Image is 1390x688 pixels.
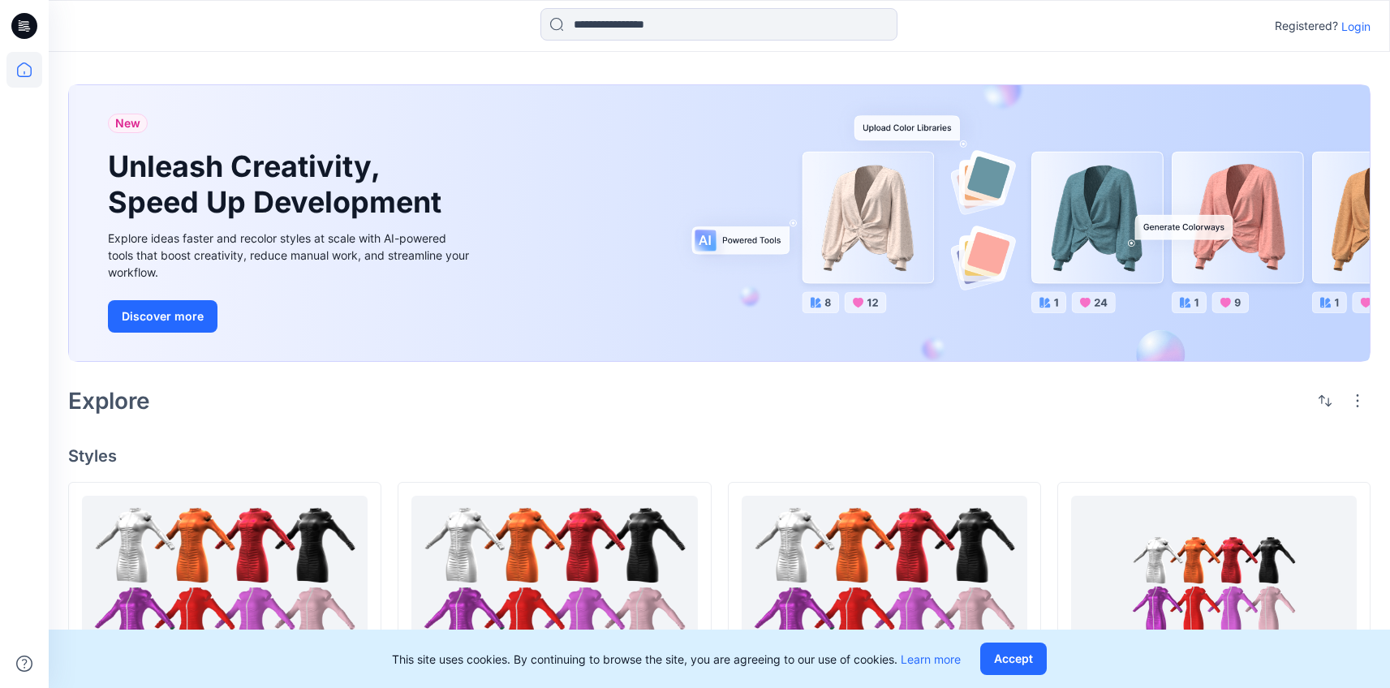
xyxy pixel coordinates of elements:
[82,496,368,674] a: Automation
[742,496,1027,674] a: Automation
[108,149,449,219] h1: Unleash Creativity, Speed Up Development
[68,446,1371,466] h4: Styles
[901,652,961,666] a: Learn more
[392,651,961,668] p: This site uses cookies. By continuing to browse the site, you are agreeing to our use of cookies.
[68,388,150,414] h2: Explore
[108,300,217,333] button: Discover more
[1275,16,1338,36] p: Registered?
[1341,18,1371,35] p: Login
[115,114,140,133] span: New
[1071,496,1357,674] a: Automation
[411,496,697,674] a: Automation
[108,230,473,281] div: Explore ideas faster and recolor styles at scale with AI-powered tools that boost creativity, red...
[108,300,473,333] a: Discover more
[980,643,1047,675] button: Accept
